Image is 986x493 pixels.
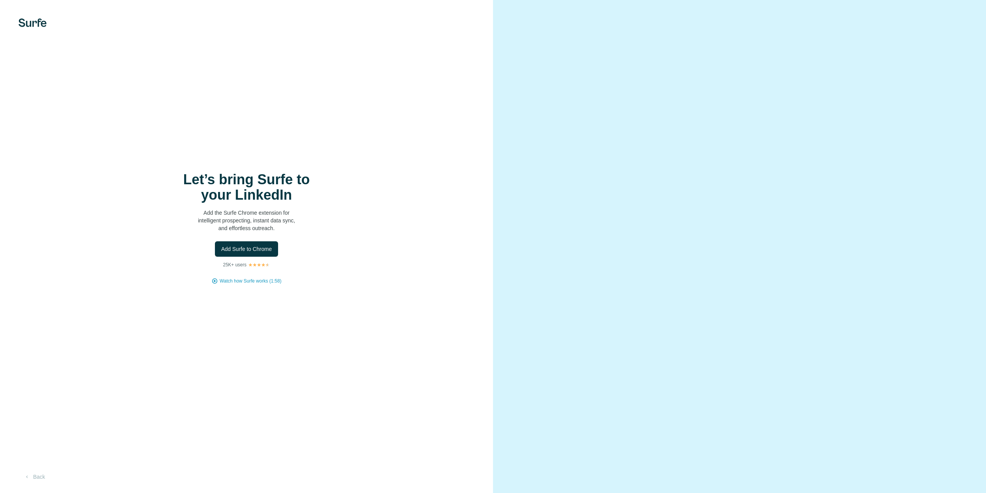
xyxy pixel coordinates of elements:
p: 25K+ users [223,261,246,268]
img: Surfe's logo [18,19,47,27]
img: Rating Stars [248,262,270,267]
p: Add the Surfe Chrome extension for intelligent prospecting, instant data sync, and effortless out... [169,209,324,232]
button: Back [18,470,50,484]
button: Watch how Surfe works (1:58) [220,278,281,284]
span: Add Surfe to Chrome [221,245,272,253]
h1: Let’s bring Surfe to your LinkedIn [169,172,324,203]
button: Add Surfe to Chrome [215,241,278,257]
